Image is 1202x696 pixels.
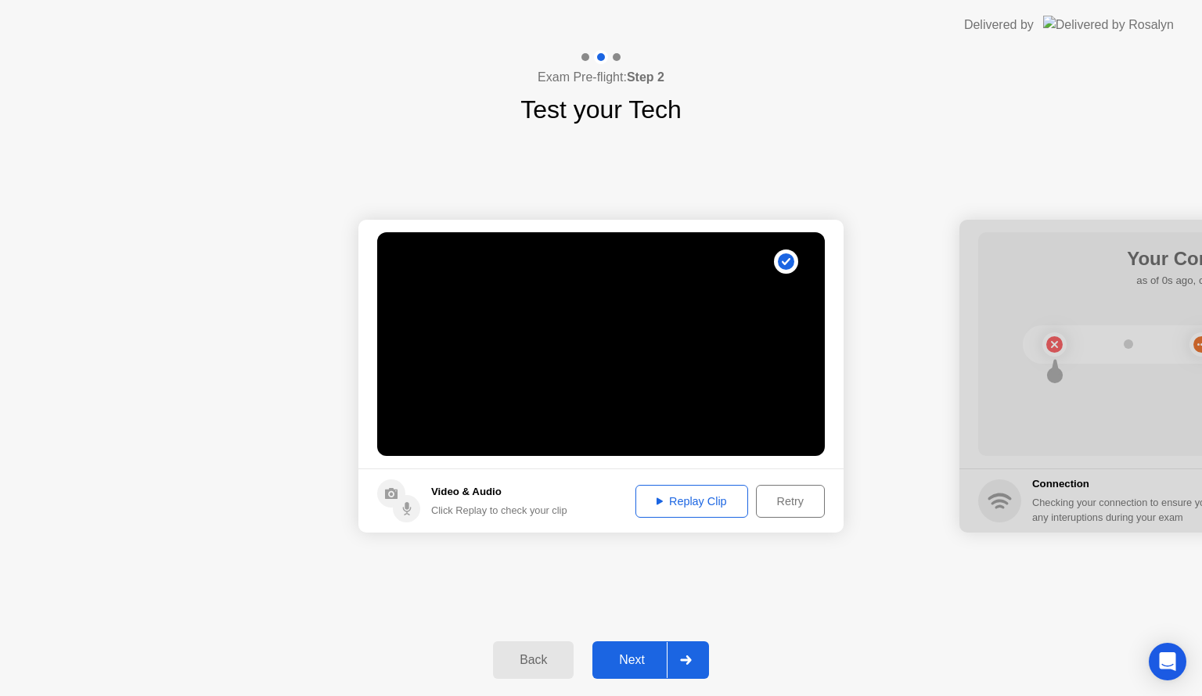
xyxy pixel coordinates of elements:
[498,653,569,667] div: Back
[756,485,825,518] button: Retry
[1043,16,1174,34] img: Delivered by Rosalyn
[431,484,567,500] h5: Video & Audio
[964,16,1034,34] div: Delivered by
[627,70,664,84] b: Step 2
[538,68,664,87] h4: Exam Pre-flight:
[635,485,748,518] button: Replay Clip
[641,495,743,508] div: Replay Clip
[520,91,682,128] h1: Test your Tech
[761,495,819,508] div: Retry
[597,653,667,667] div: Next
[1149,643,1186,680] div: Open Intercom Messenger
[592,641,709,679] button: Next
[431,503,567,518] div: Click Replay to check your clip
[493,641,574,679] button: Back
